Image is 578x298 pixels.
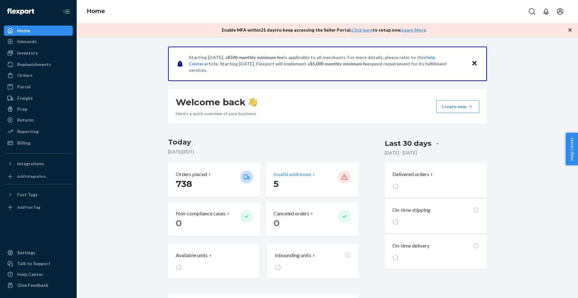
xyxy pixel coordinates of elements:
div: Inventory [17,50,38,56]
a: Add Integration [4,171,73,182]
div: Add Fast Tag [17,205,40,210]
div: Add Integration [17,174,46,179]
p: On-time delivery [392,242,429,250]
span: 738 [176,178,192,189]
a: Add Fast Tag [4,202,73,212]
a: Returns [4,115,73,125]
div: Help Center [17,271,43,278]
button: Orders placed 738 [168,163,261,197]
button: Open Search Box [526,5,538,18]
button: Open notifications [540,5,552,18]
a: Parcel [4,82,73,92]
button: Help Center [566,133,578,165]
button: Create new [436,100,479,113]
p: Available units [176,252,208,259]
div: Reporting [17,128,39,135]
button: Fast Tags [4,190,73,200]
p: Non-compliance cases [176,210,226,217]
div: Orders [17,72,33,78]
button: Invalid addresses 5 [266,163,358,197]
button: Available units [168,244,259,279]
h1: Welcome back [176,96,257,108]
span: 0 [274,218,280,228]
a: Orders [4,70,73,80]
div: Fast Tags [17,191,38,198]
span: 0 [176,218,182,228]
div: Parcel [17,84,31,90]
button: Integrations [4,159,73,169]
a: Inbounds [4,36,73,47]
div: Talk to Support [17,260,50,267]
div: Last 30 days [385,138,431,148]
span: $500 monthly minimum fee [227,55,284,60]
p: [DATE] ( PDT ) [168,149,359,155]
button: Canceled orders 0 [266,202,358,236]
div: Inbounds [17,38,37,45]
div: Home [17,27,30,34]
button: Close [470,59,479,68]
a: Settings [4,248,73,258]
img: Flexport logo [7,8,34,15]
button: Delivered orders [392,171,434,178]
span: $5,000 monthly minimum fee [310,61,370,66]
h3: Today [168,137,359,147]
button: Give Feedback [4,280,73,290]
a: Inventory [4,48,73,58]
p: Canceled orders [274,210,309,217]
button: Talk to Support [4,258,73,269]
p: [DATE] - [DATE] [385,150,417,156]
button: Inbounding units [267,244,358,279]
a: Help Center [4,269,73,279]
a: Freight [4,93,73,103]
p: Inbounding units [275,252,311,259]
div: Freight [17,95,33,101]
a: Billing [4,138,73,148]
img: hand-wave emoji [248,98,257,107]
a: Replenishments [4,59,73,70]
p: Here’s a quick overview of your business [176,110,257,117]
a: Reporting [4,126,73,137]
div: Returns [17,117,34,123]
a: Prep [4,104,73,114]
div: Settings [17,250,35,256]
div: Prep [17,106,27,112]
div: Billing [17,140,30,146]
button: Open account menu [554,5,566,18]
button: Close Navigation [60,5,73,18]
ol: breadcrumbs [82,2,110,21]
div: Replenishments [17,61,51,68]
button: Non-compliance cases 0 [168,202,261,236]
p: Invalid addresses [274,171,311,178]
p: Orders placed [176,171,207,178]
span: Support [13,4,36,10]
p: Enable MFA within 21 days to keep accessing the Seller Portal. to setup now. . [222,27,427,33]
a: Home [4,26,73,36]
div: Give Feedback [17,282,48,288]
a: Home [87,8,105,15]
span: 5 [274,178,279,189]
a: Click here [351,27,373,33]
p: Starting [DATE], a is applicable to all merchants. For more details, please refer to this article... [189,54,465,73]
div: Integrations [17,160,44,167]
a: Learn More [402,27,426,33]
p: On-time shipping [392,206,430,214]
